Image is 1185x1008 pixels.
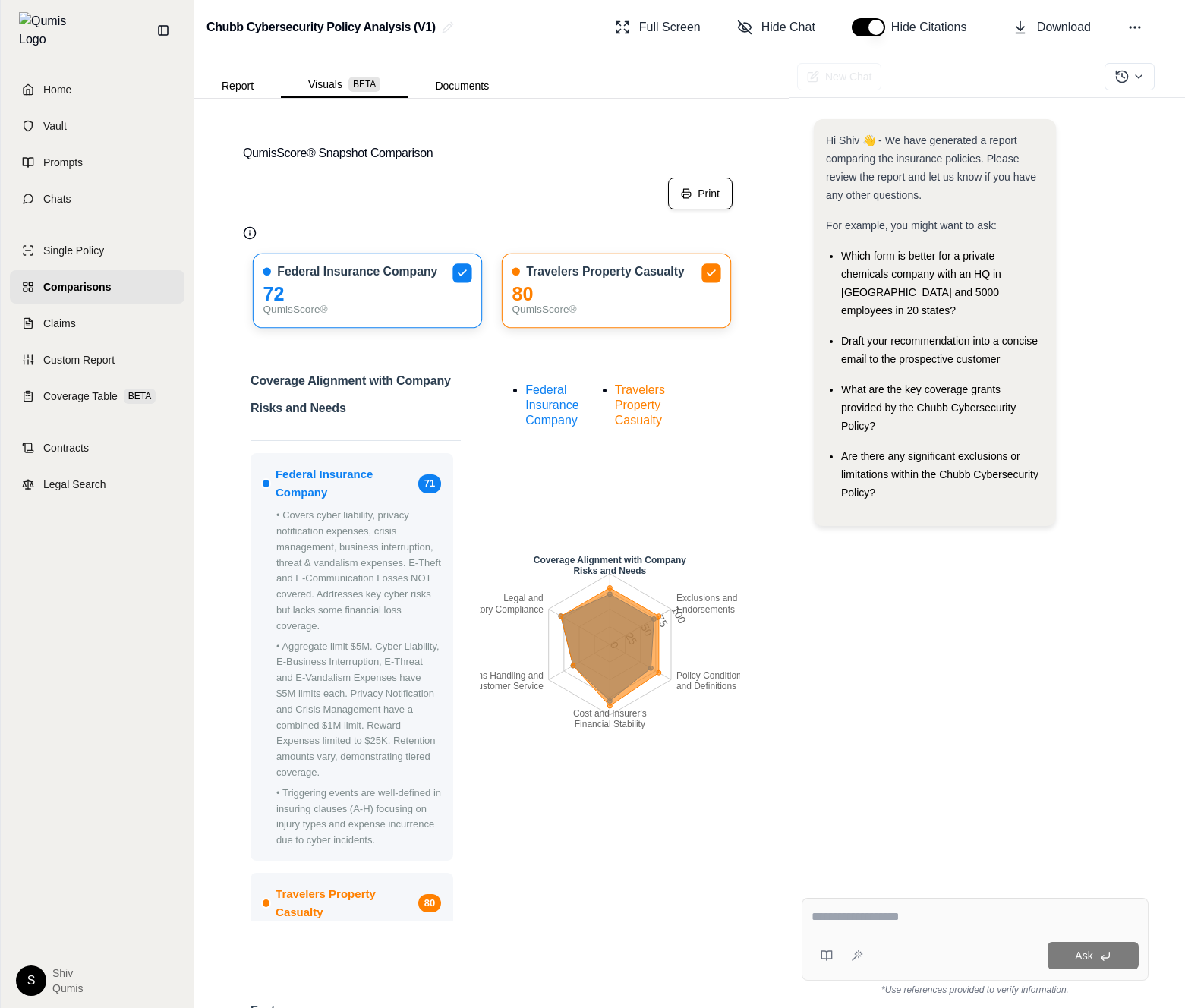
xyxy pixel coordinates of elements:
[276,786,441,849] p: • Triggering events are well-defined in insuring clauses (A-H) focusing on injury types and expen...
[10,343,184,376] a: Custom Report
[43,440,89,455] span: Contracts
[243,129,740,178] button: QumisScore® Snapshot Comparison
[574,566,647,577] tspan: Risks and Needs
[575,720,645,730] tspan: Financial Stability
[43,191,71,206] span: Chats
[276,465,412,502] span: Federal Insurance Company
[841,383,1016,432] span: What are the key coverage grants provided by the Chubb Cybersecurity Policy?
[124,389,156,404] span: BETA
[891,18,976,36] span: Hide Citations
[194,74,281,98] button: Report
[43,316,76,331] span: Claims
[1048,942,1139,969] button: Ask
[10,431,184,465] a: Contracts
[676,594,738,604] tspan: Exclusions and
[276,639,441,781] p: • Aggregate limit $5M. Cyber Liability, E-Business Interruption, E-Threat and E-Vandalism Expense...
[761,18,815,36] span: Hide Chat
[251,367,461,431] h2: Coverage Alignment with Company Risks and Needs
[676,681,736,691] tspan: and Definitions
[243,226,257,240] button: Qumis Score Info
[460,670,544,681] tspan: Claims Handling and
[348,77,380,92] span: BETA
[676,604,735,615] tspan: Endorsements
[43,477,106,492] span: Legal Search
[10,468,184,501] a: Legal Search
[19,12,76,49] img: Qumis Logo
[512,286,720,302] div: 80
[418,894,441,913] span: 80
[449,604,544,615] tspan: Regulatory Compliance
[43,352,115,367] span: Custom Report
[668,178,733,209] button: Print
[1037,18,1091,36] span: Download
[277,264,437,280] span: Federal Insurance Company
[418,474,441,493] span: 71
[10,307,184,340] a: Claims
[512,302,720,318] div: QumisScore®
[826,134,1036,201] span: Hi Shiv 👋 - We have generated a report comparing the insurance policies. Please review the report...
[43,389,118,404] span: Coverage Table
[526,264,684,280] span: Travelers Property Casualty
[10,109,184,143] a: Vault
[10,146,184,179] a: Prompts
[654,613,671,630] tspan: 75
[408,74,516,98] button: Documents
[43,82,71,97] span: Home
[43,279,111,295] span: Comparisons
[10,380,184,413] a: Coverage TableBETA
[731,12,821,43] button: Hide Chat
[43,118,67,134] span: Vault
[841,450,1038,499] span: Are there any significant exclusions or limitations within the Chubb Cybersecurity Policy?
[573,708,647,719] tspan: Cost and Insurer's
[841,335,1038,365] span: Draft your recommendation into a concise email to the prospective customer
[263,302,471,318] div: QumisScore®
[43,243,104,258] span: Single Policy
[841,250,1001,317] span: Which form is better for a private chemicals company with an HQ in [GEOGRAPHIC_DATA] and 5000 emp...
[10,182,184,216] a: Chats
[826,219,997,232] span: For example, you might want to ask:
[525,383,578,427] span: Federal Insurance Company
[52,981,83,996] span: Qumis
[276,885,412,921] span: Travelers Property Casualty
[10,270,184,304] a: Comparisons
[534,555,686,565] tspan: Coverage Alignment with Company
[503,594,544,604] tspan: Legal and
[676,670,746,681] tspan: Policy Conditions
[10,73,184,106] a: Home
[615,383,665,427] span: Travelers Property Casualty
[471,681,544,691] tspan: Customer Service
[670,604,689,625] tspan: 100
[802,981,1149,996] div: *Use references provided to verify information.
[206,14,436,41] h2: Chubb Cybersecurity Policy Analysis (V1)
[639,18,701,36] span: Full Screen
[151,18,175,43] button: Collapse sidebar
[263,286,471,302] div: 72
[609,12,707,43] button: Full Screen
[10,234,184,267] a: Single Policy
[52,965,83,981] span: Shiv
[1075,950,1092,962] span: Ask
[16,965,46,996] div: S
[281,72,408,98] button: Visuals
[1007,12,1097,43] button: Download
[43,155,83,170] span: Prompts
[276,508,441,634] p: • Covers cyber liability, privacy notification expenses, crisis management, business interruption...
